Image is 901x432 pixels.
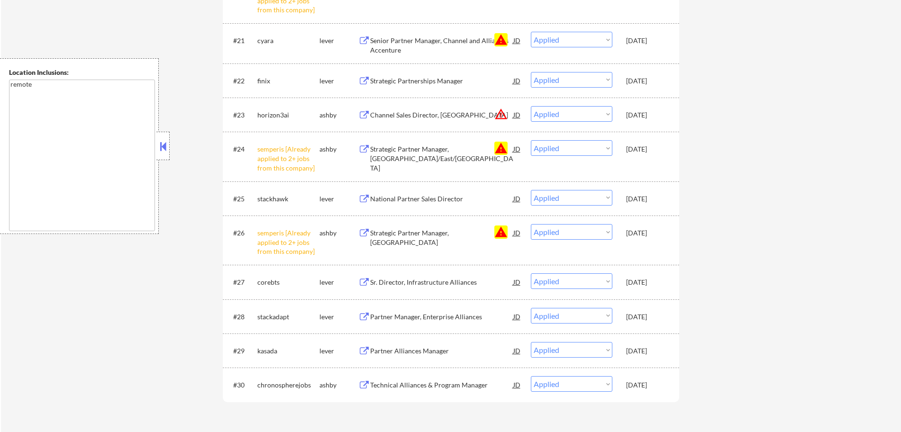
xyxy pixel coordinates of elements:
[257,194,319,204] div: stackhawk
[512,224,522,241] div: JD
[370,110,513,120] div: Channel Sales Director, [GEOGRAPHIC_DATA]
[626,36,668,45] div: [DATE]
[233,76,250,86] div: #22
[9,68,155,77] div: Location Inclusions:
[512,273,522,290] div: JD
[626,194,668,204] div: [DATE]
[494,33,508,46] button: warning
[370,36,513,54] div: Senior Partner Manager, Channel and Alliances Accenture
[370,144,513,172] div: Strategic Partner Manager, [GEOGRAPHIC_DATA]/East/[GEOGRAPHIC_DATA]
[257,36,319,45] div: cyara
[319,228,358,238] div: ashby
[370,380,513,390] div: Technical Alliances & Program Manager
[257,312,319,322] div: stackadapt
[370,76,513,86] div: Strategic Partnerships Manager
[512,308,522,325] div: JD
[512,72,522,89] div: JD
[319,380,358,390] div: ashby
[319,194,358,204] div: lever
[626,144,668,154] div: [DATE]
[233,228,250,238] div: #26
[319,144,358,154] div: ashby
[257,278,319,287] div: corebts
[319,110,358,120] div: ashby
[233,346,250,356] div: #29
[319,36,358,45] div: lever
[319,346,358,356] div: lever
[512,106,522,123] div: JD
[319,312,358,322] div: lever
[370,228,513,247] div: Strategic Partner Manager, [GEOGRAPHIC_DATA]
[370,312,513,322] div: Partner Manager, Enterprise Alliances
[494,225,508,239] button: warning
[494,142,508,155] button: warning
[233,144,250,154] div: #24
[257,144,319,172] div: semperis [Already applied to 2+ jobs from this company]
[233,312,250,322] div: #28
[233,110,250,120] div: #23
[512,140,522,157] div: JD
[512,32,522,49] div: JD
[370,346,513,356] div: Partner Alliances Manager
[512,342,522,359] div: JD
[370,278,513,287] div: Sr. Director, Infrastructure Alliances
[626,228,668,238] div: [DATE]
[319,76,358,86] div: lever
[626,346,668,356] div: [DATE]
[626,312,668,322] div: [DATE]
[233,278,250,287] div: #27
[257,110,319,120] div: horizon3ai
[494,108,508,121] button: warning_amber
[257,380,319,390] div: chronospherejobs
[257,76,319,86] div: finix
[626,76,668,86] div: [DATE]
[257,228,319,256] div: semperis [Already applied to 2+ jobs from this company]
[626,380,668,390] div: [DATE]
[512,376,522,393] div: JD
[233,194,250,204] div: #25
[512,190,522,207] div: JD
[233,380,250,390] div: #30
[626,278,668,287] div: [DATE]
[257,346,319,356] div: kasada
[626,110,668,120] div: [DATE]
[370,194,513,204] div: National Partner Sales Director
[233,36,250,45] div: #21
[319,278,358,287] div: lever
